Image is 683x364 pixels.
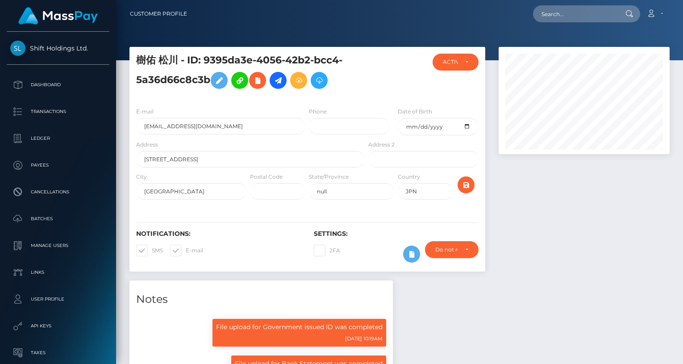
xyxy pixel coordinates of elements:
h6: Notifications: [136,230,300,238]
h6: Settings: [314,230,478,238]
button: Do not require [425,241,478,258]
span: Shift Holdings Ltd. [7,44,109,52]
p: Manage Users [10,239,106,252]
div: ACTIVE [443,59,458,66]
small: [DATE] 10:19AM [345,335,383,342]
p: Payees [10,159,106,172]
label: E-mail [136,108,154,116]
button: ACTIVE [433,54,479,71]
a: Customer Profile [130,4,187,23]
h5: 樹佑 松川 - ID: 9395da3e-4056-42b2-bcc4-5a36d66c8c3b [136,54,360,93]
a: Batches [7,208,109,230]
a: Ledger [7,127,109,150]
p: File upload for Government issued ID was completed [216,322,383,332]
p: Ledger [10,132,106,145]
p: Dashboard [10,78,106,92]
p: Links [10,266,106,279]
a: Cancellations [7,181,109,203]
input: Search... [533,5,617,22]
p: Transactions [10,105,106,118]
div: Do not require [435,246,458,253]
img: Shift Holdings Ltd. [10,41,25,56]
p: Batches [10,212,106,226]
p: User Profile [10,293,106,306]
p: Taxes [10,346,106,360]
h4: Notes [136,292,386,307]
a: Initiate Payout [270,72,287,89]
label: Country [398,173,420,181]
label: Phone [309,108,327,116]
label: Address 2 [368,141,395,149]
label: E-mail [170,245,203,256]
label: State/Province [309,173,349,181]
label: City [136,173,147,181]
label: Address [136,141,158,149]
a: Payees [7,154,109,176]
label: Postal Code [250,173,283,181]
p: API Keys [10,319,106,333]
a: Links [7,261,109,284]
p: Cancellations [10,185,106,199]
a: Dashboard [7,74,109,96]
label: Date of Birth [398,108,432,116]
label: 2FA [314,245,340,256]
a: User Profile [7,288,109,310]
label: SMS [136,245,163,256]
a: Taxes [7,342,109,364]
a: API Keys [7,315,109,337]
a: Transactions [7,100,109,123]
img: MassPay Logo [18,7,98,25]
a: Manage Users [7,234,109,257]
